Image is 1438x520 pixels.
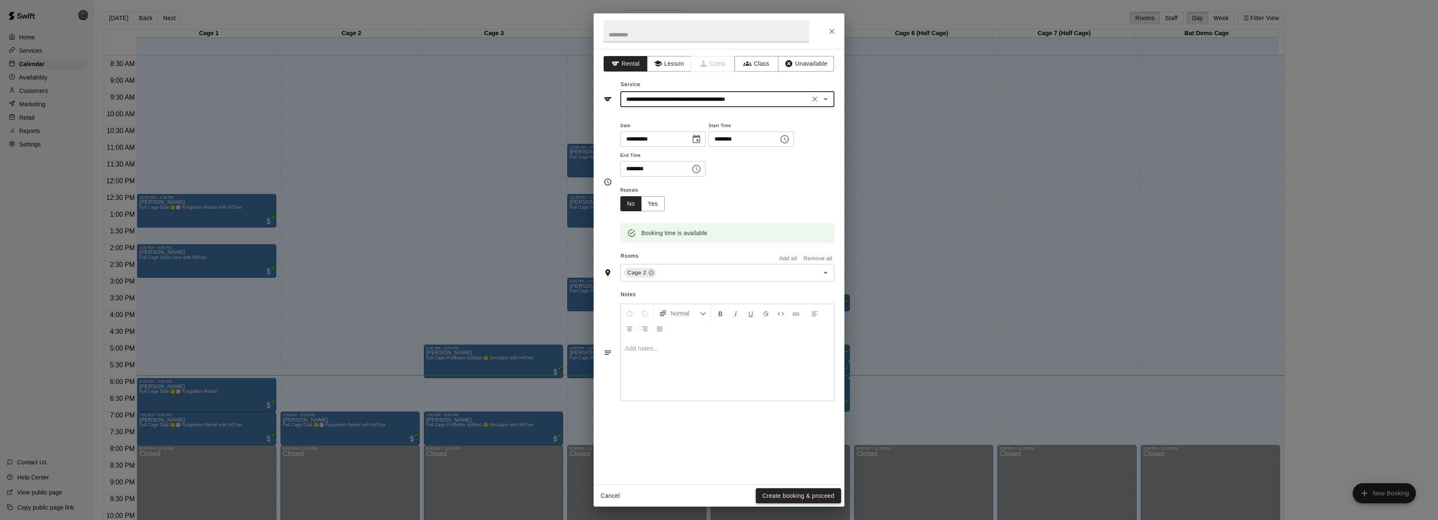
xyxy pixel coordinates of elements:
[775,252,801,265] button: Add all
[759,306,773,321] button: Format Strikethrough
[641,196,665,212] button: Yes
[604,178,612,186] svg: Timing
[620,185,671,196] span: Repeats
[604,348,612,357] svg: Notes
[604,56,648,72] button: Rental
[709,120,794,132] span: Start Time
[597,488,624,504] button: Cancel
[824,24,839,39] button: Close
[744,306,758,321] button: Format Underline
[776,131,793,148] button: Choose time, selected time is 6:15 PM
[624,269,650,277] span: Cage 2
[801,252,834,265] button: Remove all
[653,321,667,336] button: Justify Align
[808,306,822,321] button: Left Align
[729,306,743,321] button: Format Italics
[641,225,707,241] div: Booking time is available
[620,196,665,212] div: outlined button group
[622,321,637,336] button: Center Align
[688,131,705,148] button: Choose date, selected date is Oct 10, 2025
[820,267,831,279] button: Open
[714,306,728,321] button: Format Bold
[621,288,834,302] span: Notes
[691,56,735,72] span: Camps can only be created in the Services page
[647,56,691,72] button: Lesson
[620,150,706,161] span: End Time
[778,56,834,72] button: Unavailable
[621,253,639,259] span: Rooms
[655,306,710,321] button: Formatting Options
[688,161,705,177] button: Choose time, selected time is 6:45 PM
[620,196,642,212] button: No
[820,93,831,105] button: Open
[604,269,612,277] svg: Rooms
[756,488,841,504] button: Create booking & proceed
[637,306,652,321] button: Redo
[624,268,656,278] div: Cage 2
[671,309,700,318] span: Normal
[622,306,637,321] button: Undo
[774,306,788,321] button: Insert Code
[604,95,612,103] svg: Service
[637,321,652,336] button: Right Align
[734,56,778,72] button: Class
[620,120,706,132] span: Date
[621,82,640,87] span: Service
[809,93,821,105] button: Clear
[789,306,803,321] button: Insert Link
